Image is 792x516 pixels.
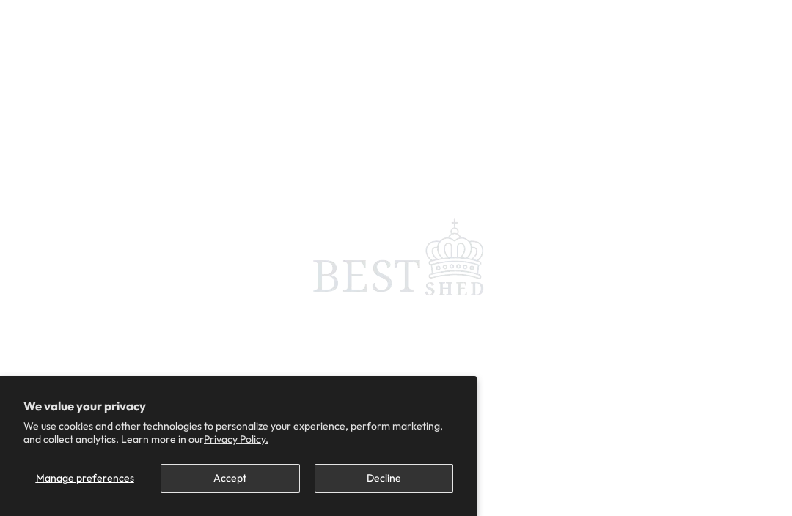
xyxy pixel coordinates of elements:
[23,464,146,493] button: Manage preferences
[204,432,268,446] a: Privacy Policy.
[36,471,134,484] span: Manage preferences
[23,419,453,446] p: We use cookies and other technologies to personalize your experience, perform marketing, and coll...
[315,464,453,493] button: Decline
[161,464,299,493] button: Accept
[23,399,453,413] h2: We value your privacy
